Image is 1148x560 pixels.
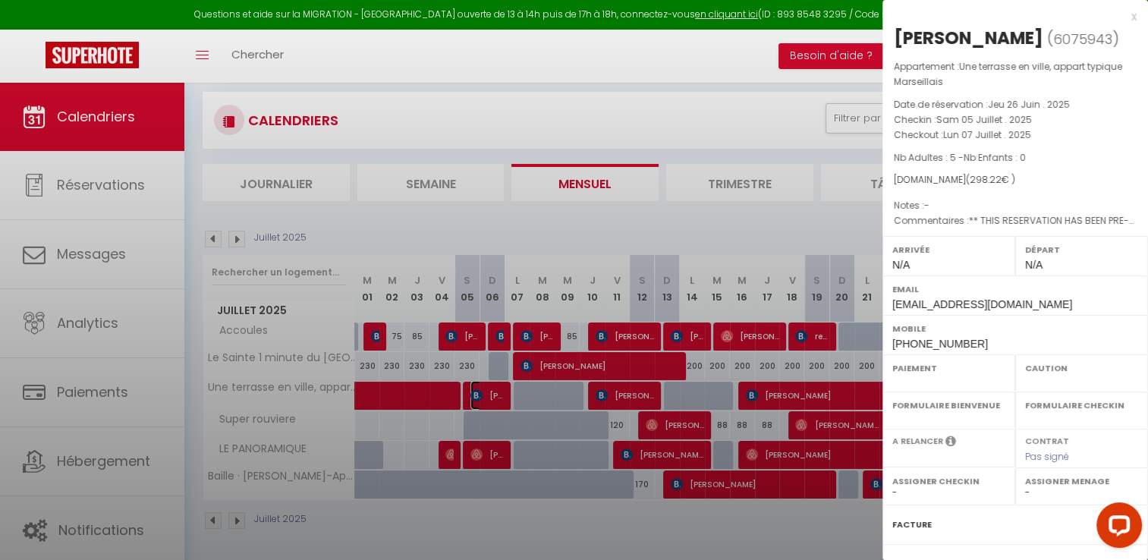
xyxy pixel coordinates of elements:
span: N/A [1025,259,1043,271]
span: Nb Enfants : 0 [964,151,1026,164]
p: Appartement : [894,59,1137,90]
label: Email [892,282,1138,297]
i: Sélectionner OUI si vous souhaiter envoyer les séquences de messages post-checkout [945,435,956,451]
p: Notes : [894,198,1137,213]
label: Facture [892,517,932,533]
span: [PHONE_NUMBER] [892,338,988,350]
div: [PERSON_NAME] [894,26,1043,50]
div: [DOMAIN_NAME] [894,173,1137,187]
span: Pas signé [1025,450,1069,463]
div: x [882,8,1137,26]
iframe: LiveChat chat widget [1084,496,1148,560]
span: 298.22 [970,173,1002,186]
label: Paiement [892,360,1005,376]
label: Départ [1025,242,1138,257]
label: Assigner Checkin [892,473,1005,489]
label: Formulaire Checkin [1025,398,1138,413]
span: [EMAIL_ADDRESS][DOMAIN_NAME] [892,298,1072,310]
label: Contrat [1025,435,1069,445]
span: - [924,199,929,212]
p: Checkin : [894,112,1137,127]
span: ( ) [1047,28,1119,49]
label: A relancer [892,435,943,448]
p: Checkout : [894,127,1137,143]
span: Nb Adultes : 5 - [894,151,1026,164]
label: Assigner Menage [1025,473,1138,489]
span: 6075943 [1053,30,1112,49]
span: Une terrasse en ville, appart typique Marseillais [894,60,1122,88]
span: N/A [892,259,910,271]
span: ( € ) [966,173,1015,186]
p: Commentaires : [894,213,1137,228]
span: Lun 07 Juillet . 2025 [943,128,1031,141]
span: Jeu 26 Juin . 2025 [988,98,1070,111]
label: Arrivée [892,242,1005,257]
p: Date de réservation : [894,97,1137,112]
span: Sam 05 Juillet . 2025 [936,113,1032,126]
label: Caution [1025,360,1138,376]
label: Formulaire Bienvenue [892,398,1005,413]
label: Mobile [892,321,1138,336]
